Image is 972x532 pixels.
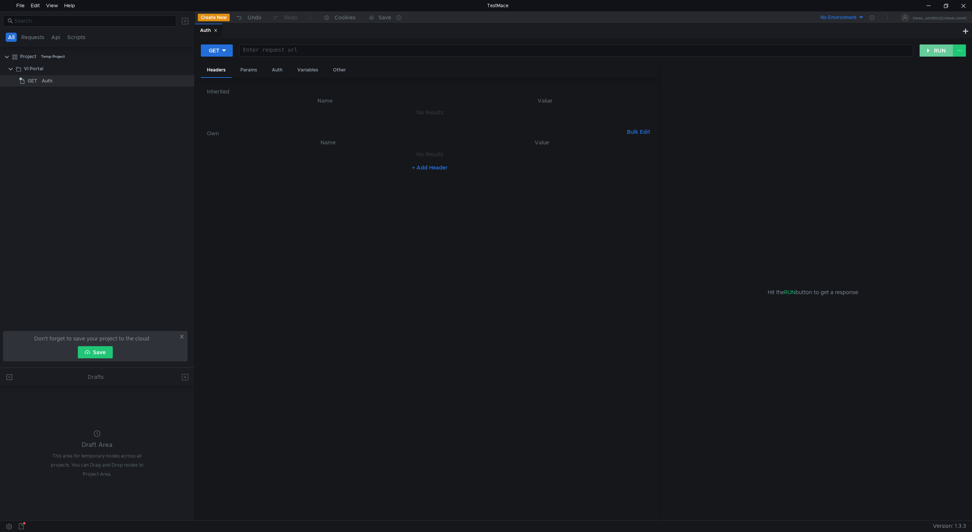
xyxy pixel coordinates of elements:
div: Other [327,63,352,77]
th: Name [213,96,437,105]
div: GET [209,46,219,55]
th: Value [437,138,647,147]
nz-embed-empty: No Results [417,109,443,116]
button: Bulk Edit [624,127,653,136]
button: Scripts [65,33,88,42]
th: Value [437,96,653,105]
div: Auth [266,63,289,77]
span: GET [28,75,37,87]
div: Auth [42,75,52,87]
button: All [6,33,17,42]
div: Auth [200,27,218,35]
div: Drafts [88,372,104,382]
div: [EMAIL_ADDRESS][DOMAIN_NAME] [913,17,967,20]
div: VI Portal [24,63,43,74]
nz-embed-empty: No Results [417,151,443,158]
div: Temp Project [41,51,65,62]
div: Headers [201,63,232,78]
span: Hit the button to get a response [768,288,858,296]
div: Undo [248,13,262,22]
h6: Inherited [207,87,653,96]
span: Version: 1.3.3 [933,521,966,532]
span: Don't forget to save your project to the cloud [34,334,149,343]
div: Variables [291,63,324,77]
button: Create New [198,14,230,21]
button: Api [49,33,63,42]
div: Project [20,51,36,62]
button: Requests [19,33,47,42]
div: No Environment [821,14,857,21]
button: GET [201,44,233,57]
button: Save [78,346,113,358]
button: + Add Header [409,163,451,172]
button: RUN [920,44,953,57]
div: Cookies [335,13,355,22]
button: Undo [230,12,267,23]
th: Name [219,138,437,147]
button: Redo [267,12,303,23]
span: RUN [784,289,795,296]
input: Search... [14,17,172,25]
h6: Own [207,129,624,138]
div: Save [379,15,391,20]
div: Redo [284,13,297,22]
button: No Environment [811,11,864,24]
div: Params [234,63,263,77]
